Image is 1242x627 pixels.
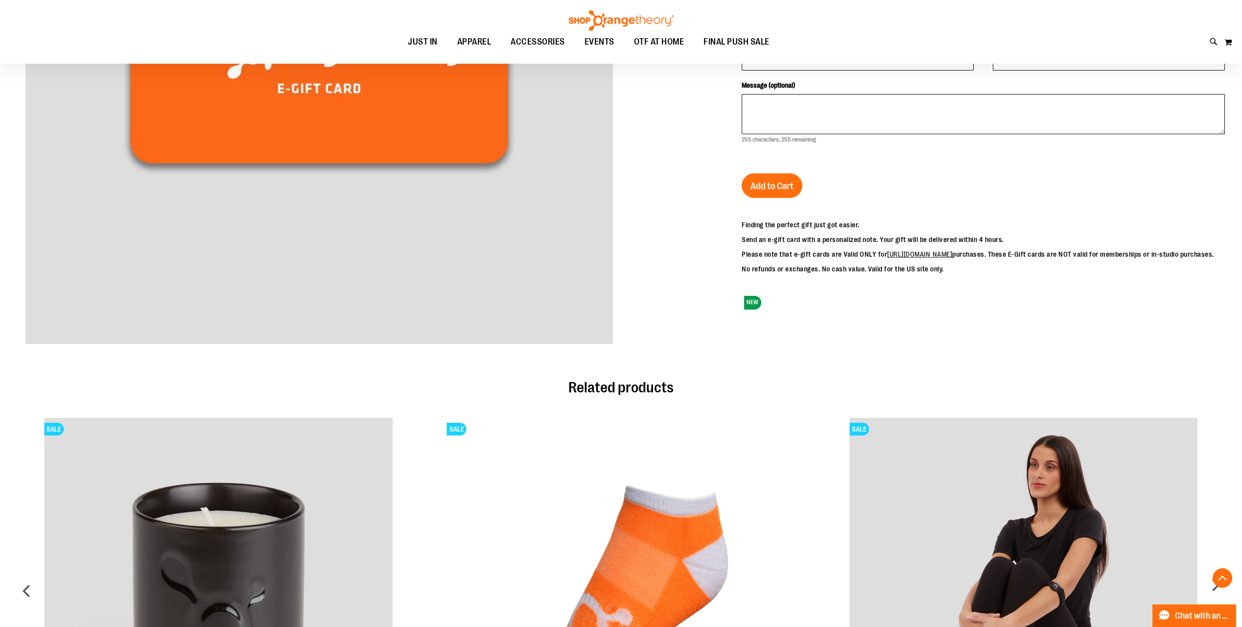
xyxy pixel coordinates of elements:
[585,31,614,53] span: EVENTS
[742,81,795,89] span: Message (optional)
[1213,568,1232,588] button: Back To Top
[44,423,64,435] span: SALE
[408,31,438,53] span: JUST IN
[634,31,684,53] span: OTF AT HOME
[511,31,565,53] span: ACCESSORIES
[568,379,674,396] span: Related products
[1175,611,1230,621] span: Chat with an Expert
[567,10,675,31] img: Shop Orangetheory
[1152,604,1237,627] button: Chat with an Expert
[742,249,1214,259] p: Please note that e-gift cards are Valid ONLY for purchases. These E-Gift cards are NOT valid for ...
[457,31,492,53] span: APPAREL
[750,181,794,192] span: Add to Cart
[742,173,802,198] button: Add to Cart
[742,136,816,144] p: 255 characters, 255 remaining
[742,220,1214,230] p: Finding the perfect gift just got easier.
[742,264,1214,274] p: No refunds or exchanges. No cash value. Valid for the US site only.
[703,31,770,53] span: FINAL PUSH SALE
[447,423,467,435] span: SALE
[742,235,1214,244] p: Send an e-gift card with a personalized note. Your gift will be delivered within 4 hours.
[744,296,761,309] span: NEW
[849,423,869,435] span: SALE
[887,250,952,258] a: [URL][DOMAIN_NAME]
